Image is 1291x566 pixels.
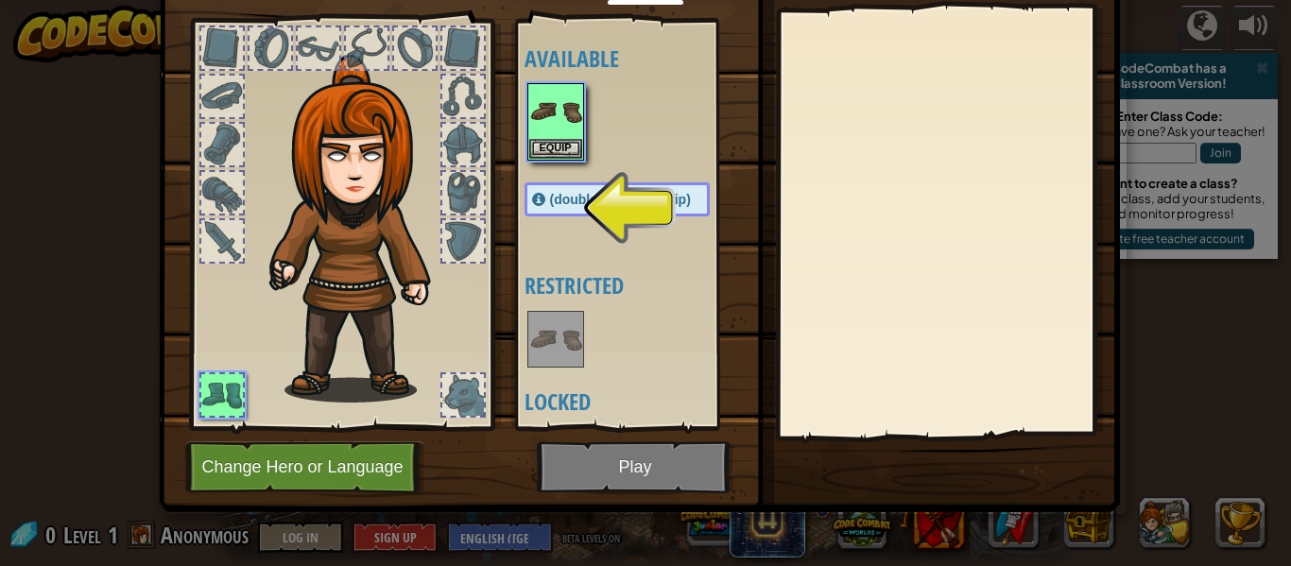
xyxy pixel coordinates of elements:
span: (double-click to equip) [550,192,691,207]
h4: Restricted [525,273,748,298]
img: portrait.png [529,313,582,366]
img: portrait.png [529,85,582,138]
button: Equip [529,139,582,159]
h4: Locked [525,389,748,414]
button: Change Hero or Language [185,441,425,493]
img: hair_f2.png [261,55,464,403]
h4: Available [525,46,748,71]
